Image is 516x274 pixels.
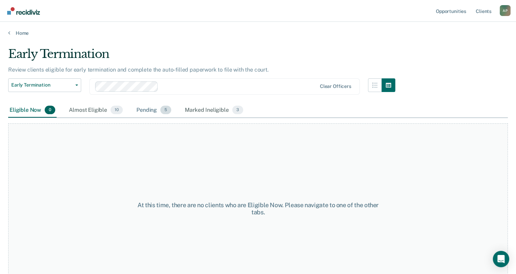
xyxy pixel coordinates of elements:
div: Clear officers [320,83,351,89]
div: Almost Eligible10 [68,103,124,118]
span: 0 [45,106,55,115]
div: Eligible Now0 [8,103,57,118]
div: Pending5 [135,103,173,118]
div: At this time, there are no clients who are Eligible Now. Please navigate to one of the other tabs. [133,201,383,216]
span: 5 [160,106,171,115]
span: 3 [232,106,243,115]
img: Recidiviz [7,7,40,15]
a: Home [8,30,508,36]
button: Profile dropdown button [500,5,511,16]
div: Open Intercom Messenger [493,251,509,267]
button: Early Termination [8,78,81,92]
div: Early Termination [8,47,395,66]
p: Review clients eligible for early termination and complete the auto-filled paperwork to file with... [8,66,269,73]
div: A P [500,5,511,16]
div: Marked Ineligible3 [183,103,245,118]
span: 10 [110,106,123,115]
span: Early Termination [11,82,73,88]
